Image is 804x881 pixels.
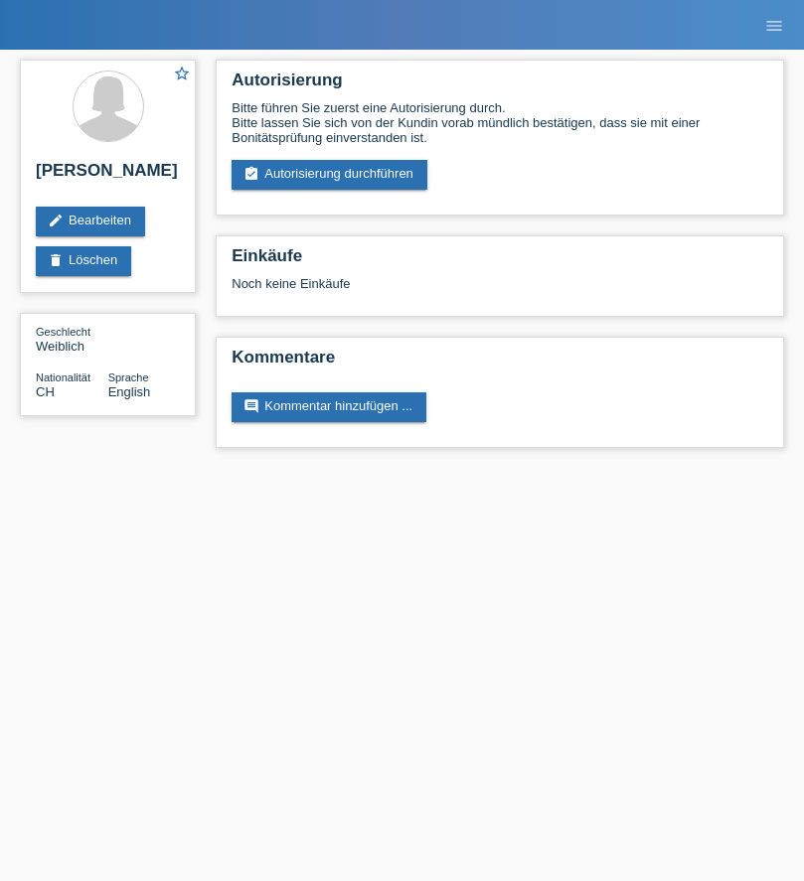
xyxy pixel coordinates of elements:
span: Sprache [108,371,149,383]
div: Noch keine Einkäufe [232,276,768,306]
i: edit [48,213,64,228]
a: star_border [173,65,191,85]
i: star_border [173,65,191,82]
div: Weiblich [36,324,108,354]
h2: Autorisierung [232,71,768,100]
i: delete [48,252,64,268]
i: assignment_turned_in [243,166,259,182]
h2: Einkäufe [232,246,768,276]
h2: Kommentare [232,348,768,377]
div: Bitte führen Sie zuerst eine Autorisierung durch. Bitte lassen Sie sich von der Kundin vorab münd... [232,100,768,145]
a: menu [754,19,794,31]
span: Schweiz [36,384,55,399]
span: Nationalität [36,371,90,383]
i: menu [764,16,784,36]
a: commentKommentar hinzufügen ... [232,392,426,422]
span: English [108,384,151,399]
span: Geschlecht [36,326,90,338]
i: comment [243,398,259,414]
a: editBearbeiten [36,207,145,236]
h2: [PERSON_NAME] [36,161,180,191]
a: deleteLöschen [36,246,131,276]
a: assignment_turned_inAutorisierung durchführen [232,160,427,190]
